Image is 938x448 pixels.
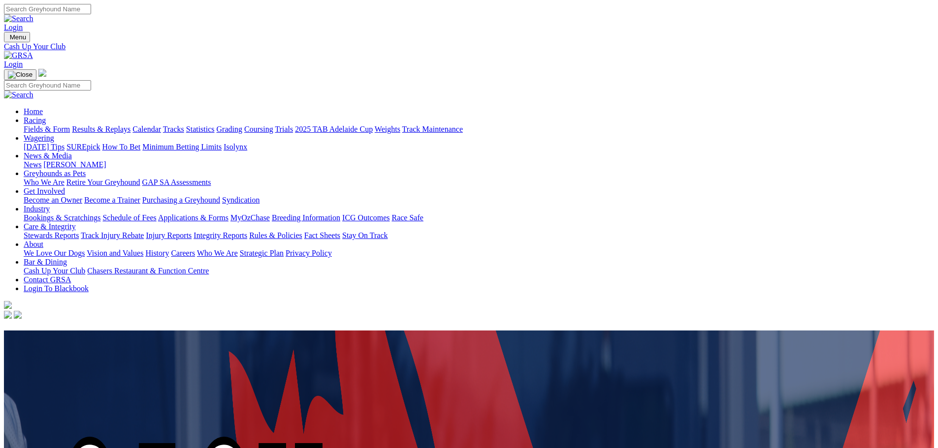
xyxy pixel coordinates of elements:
a: Isolynx [224,143,247,151]
a: Schedule of Fees [102,213,156,222]
a: Race Safe [391,213,423,222]
a: Grading [217,125,242,133]
a: Trials [275,125,293,133]
span: Menu [10,33,26,41]
a: Track Maintenance [402,125,463,133]
img: facebook.svg [4,311,12,319]
div: News & Media [24,160,934,169]
a: Applications & Forms [158,213,228,222]
img: Search [4,14,33,23]
a: Become an Owner [24,196,82,204]
a: Chasers Restaurant & Function Centre [87,267,209,275]
a: Who We Are [24,178,65,186]
a: About [24,240,43,248]
a: Become a Trainer [84,196,140,204]
button: Toggle navigation [4,69,36,80]
a: Industry [24,205,50,213]
a: Racing [24,116,46,124]
a: Bar & Dining [24,258,67,266]
a: Rules & Policies [249,231,302,239]
a: News & Media [24,151,72,160]
a: Integrity Reports [194,231,247,239]
a: Cash Up Your Club [24,267,85,275]
a: ICG Outcomes [342,213,389,222]
a: Careers [171,249,195,257]
a: Tracks [163,125,184,133]
a: Greyhounds as Pets [24,169,86,178]
a: Privacy Policy [286,249,332,257]
a: [DATE] Tips [24,143,65,151]
a: Purchasing a Greyhound [142,196,220,204]
a: Stewards Reports [24,231,79,239]
a: Statistics [186,125,215,133]
a: Home [24,107,43,116]
a: Minimum Betting Limits [142,143,222,151]
input: Search [4,80,91,90]
a: MyOzChase [230,213,270,222]
div: Racing [24,125,934,134]
a: Coursing [244,125,273,133]
a: Results & Replays [72,125,130,133]
a: Fields & Form [24,125,70,133]
div: Care & Integrity [24,231,934,240]
button: Toggle navigation [4,32,30,42]
a: GAP SA Assessments [142,178,211,186]
a: Who We Are [197,249,238,257]
a: Fact Sheets [304,231,340,239]
input: Search [4,4,91,14]
img: GRSA [4,51,33,60]
a: Vision and Values [87,249,143,257]
a: Bookings & Scratchings [24,213,100,222]
a: History [145,249,169,257]
a: Contact GRSA [24,275,71,284]
a: Track Injury Rebate [81,231,144,239]
a: Weights [375,125,400,133]
a: Syndication [222,196,259,204]
div: Industry [24,213,934,222]
a: Wagering [24,134,54,142]
a: We Love Our Dogs [24,249,85,257]
a: Breeding Information [272,213,340,222]
a: Cash Up Your Club [4,42,934,51]
div: Get Involved [24,196,934,205]
a: Calendar [132,125,161,133]
div: Greyhounds as Pets [24,178,934,187]
img: logo-grsa-white.png [38,69,46,77]
img: logo-grsa-white.png [4,301,12,309]
div: Bar & Dining [24,267,934,275]
img: twitter.svg [14,311,22,319]
div: About [24,249,934,258]
a: Stay On Track [342,231,388,239]
a: Retire Your Greyhound [66,178,140,186]
a: Login To Blackbook [24,284,89,293]
img: Close [8,71,32,79]
a: SUREpick [66,143,100,151]
a: How To Bet [102,143,141,151]
div: Wagering [24,143,934,151]
a: Login [4,60,23,68]
a: Injury Reports [146,231,192,239]
img: Search [4,90,33,99]
a: News [24,160,41,169]
a: Get Involved [24,187,65,195]
a: Care & Integrity [24,222,76,231]
a: Strategic Plan [240,249,284,257]
a: Login [4,23,23,31]
a: [PERSON_NAME] [43,160,106,169]
a: 2025 TAB Adelaide Cup [295,125,373,133]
